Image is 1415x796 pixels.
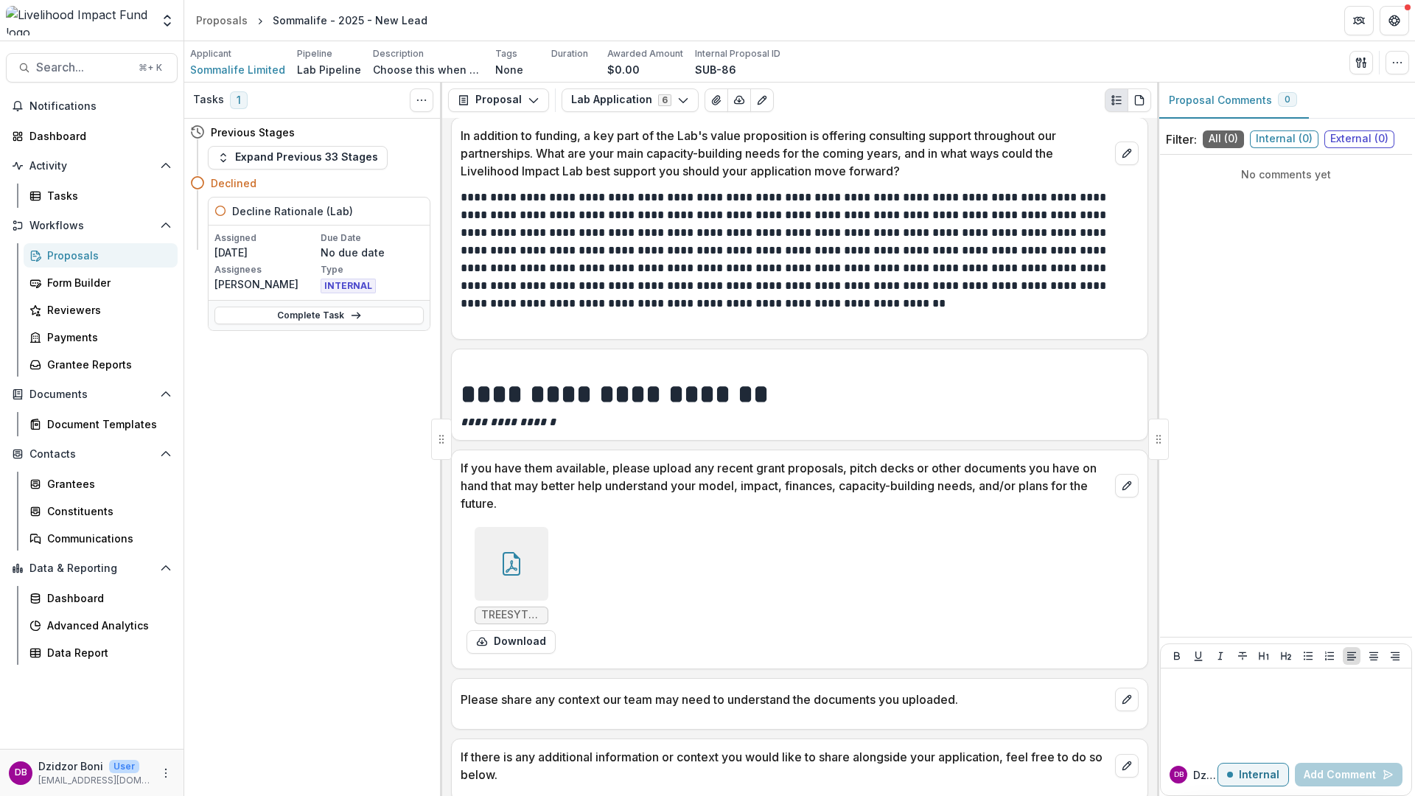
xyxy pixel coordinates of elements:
[562,88,699,112] button: Lab Application6
[1365,647,1383,665] button: Align Center
[297,62,361,77] p: Lab Pipeline
[157,764,175,782] button: More
[157,6,178,35] button: Open entity switcher
[750,88,774,112] button: Edit as form
[461,459,1109,512] p: If you have them available, please upload any recent grant proposals, pitch decks or other docume...
[38,758,103,774] p: Dzidzor Boni
[47,329,166,345] div: Payments
[1255,647,1273,665] button: Heading 1
[208,146,388,170] button: Expand Previous 33 Stages
[47,357,166,372] div: Grantee Reports
[29,220,154,232] span: Workflows
[24,325,178,349] a: Payments
[467,630,556,654] button: download-form-response
[461,748,1109,783] p: If there is any additional information or context you would like to share alongside your applicat...
[6,6,151,35] img: Livelihood Impact Fund logo
[1105,88,1128,112] button: Plaintext view
[1115,754,1139,778] button: edit
[1299,647,1317,665] button: Bullet List
[1166,130,1197,148] p: Filter:
[607,47,683,60] p: Awarded Amount
[705,88,728,112] button: View Attached Files
[1321,647,1338,665] button: Ordered List
[1344,6,1374,35] button: Partners
[1285,94,1290,105] span: 0
[1217,763,1289,786] button: Internal
[190,10,433,31] nav: breadcrumb
[695,47,780,60] p: Internal Proposal ID
[495,62,523,77] p: None
[15,768,27,778] div: Dzidzor Boni
[24,526,178,551] a: Communications
[1343,647,1360,665] button: Align Left
[24,640,178,665] a: Data Report
[321,279,376,293] span: INTERNAL
[551,47,588,60] p: Duration
[6,94,178,118] button: Notifications
[232,203,353,219] h5: Decline Rationale (Lab)
[448,88,549,112] button: Proposal
[190,10,254,31] a: Proposals
[36,60,130,74] span: Search...
[47,416,166,432] div: Document Templates
[47,248,166,263] div: Proposals
[1193,767,1217,783] p: Dzidzor B
[29,128,166,144] div: Dashboard
[1234,647,1251,665] button: Strike
[1168,647,1186,665] button: Bold
[24,243,178,268] a: Proposals
[47,531,166,546] div: Communications
[230,91,248,109] span: 1
[38,774,151,787] p: [EMAIL_ADDRESS][DOMAIN_NAME]
[481,609,542,621] span: TREESYT PITCH .pdf
[29,100,172,113] span: Notifications
[695,62,736,77] p: SUB-86
[24,472,178,496] a: Grantees
[24,298,178,322] a: Reviewers
[1212,647,1229,665] button: Italicize
[214,263,318,276] p: Assignees
[273,13,427,28] div: Sommalife - 2025 - New Lead
[193,94,224,106] h3: Tasks
[29,160,154,172] span: Activity
[214,276,318,292] p: [PERSON_NAME]
[47,618,166,633] div: Advanced Analytics
[1115,142,1139,165] button: edit
[461,691,1109,708] p: Please share any context our team may need to understand the documents you uploaded.
[321,245,424,260] p: No due date
[1203,130,1244,148] span: All ( 0 )
[6,442,178,466] button: Open Contacts
[607,62,640,77] p: $0.00
[6,214,178,237] button: Open Workflows
[467,527,556,654] div: TREESYT PITCH .pdfdownload-form-response
[29,388,154,401] span: Documents
[1250,130,1318,148] span: Internal ( 0 )
[24,499,178,523] a: Constituents
[1239,769,1279,781] p: Internal
[24,613,178,638] a: Advanced Analytics
[1115,688,1139,711] button: edit
[373,47,424,60] p: Description
[190,62,285,77] span: Sommalife Limited
[24,412,178,436] a: Document Templates
[6,154,178,178] button: Open Activity
[1324,130,1394,148] span: External ( 0 )
[6,124,178,148] a: Dashboard
[1277,647,1295,665] button: Heading 2
[1174,771,1184,778] div: Dzidzor Boni
[47,188,166,203] div: Tasks
[24,586,178,610] a: Dashboard
[1115,474,1139,497] button: edit
[211,175,256,191] h4: Declined
[24,352,178,377] a: Grantee Reports
[6,383,178,406] button: Open Documents
[1157,83,1309,119] button: Proposal Comments
[321,231,424,245] p: Due Date
[29,562,154,575] span: Data & Reporting
[410,88,433,112] button: Toggle View Cancelled Tasks
[196,13,248,28] div: Proposals
[109,760,139,773] p: User
[1295,763,1402,786] button: Add Comment
[47,275,166,290] div: Form Builder
[1380,6,1409,35] button: Get Help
